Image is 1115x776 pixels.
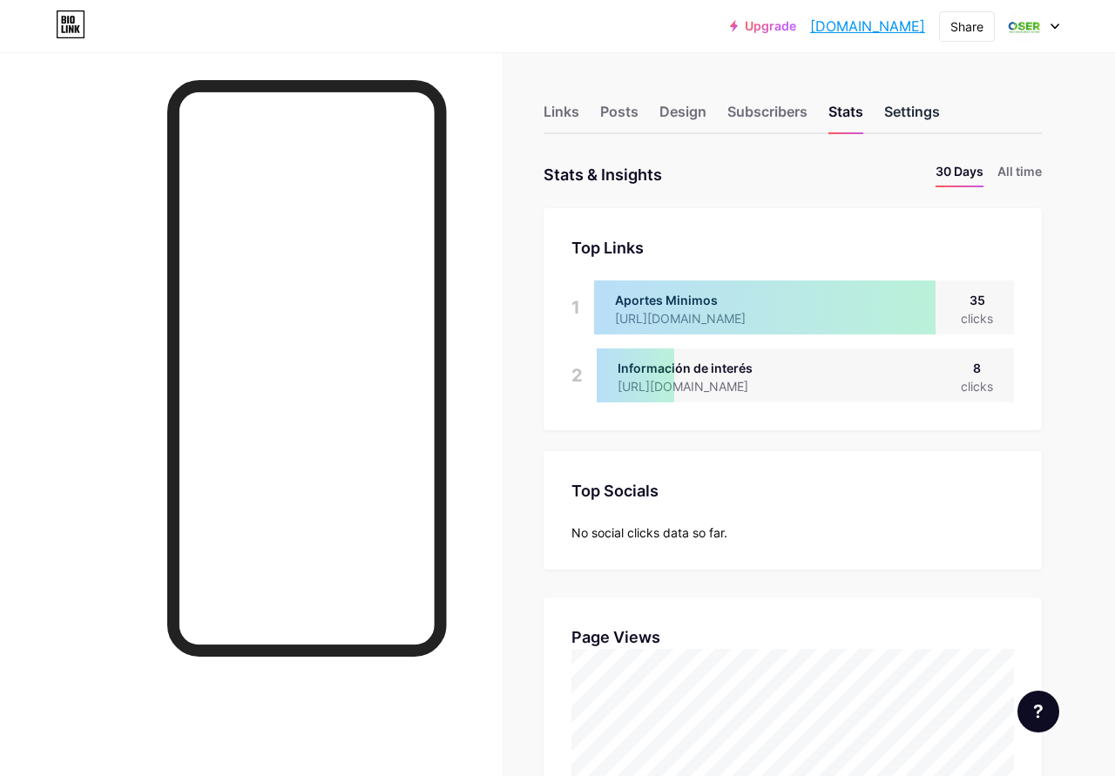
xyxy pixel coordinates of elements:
div: Top Links [571,236,1014,260]
div: Page Views [571,625,1014,649]
div: 8 [961,359,993,377]
div: Settings [884,101,940,132]
div: Design [659,101,706,132]
div: Links [544,101,579,132]
div: 35 [961,291,993,309]
div: Posts [600,101,639,132]
div: Información de interés [618,359,776,377]
div: No social clicks data so far. [571,523,1014,542]
li: All time [997,162,1042,187]
a: [DOMAIN_NAME] [810,16,925,37]
li: 30 Days [936,162,983,187]
img: divaportesiosper [1008,10,1041,43]
div: 1 [571,280,580,334]
div: Stats & Insights [544,162,662,187]
div: Top Socials [571,479,1014,503]
a: Upgrade [730,19,796,33]
div: Stats [828,101,863,132]
div: [URL][DOMAIN_NAME] [618,377,776,395]
div: clicks [961,309,993,327]
div: clicks [961,377,993,395]
div: 2 [571,348,583,402]
div: Subscribers [727,101,808,132]
div: Share [950,17,983,36]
